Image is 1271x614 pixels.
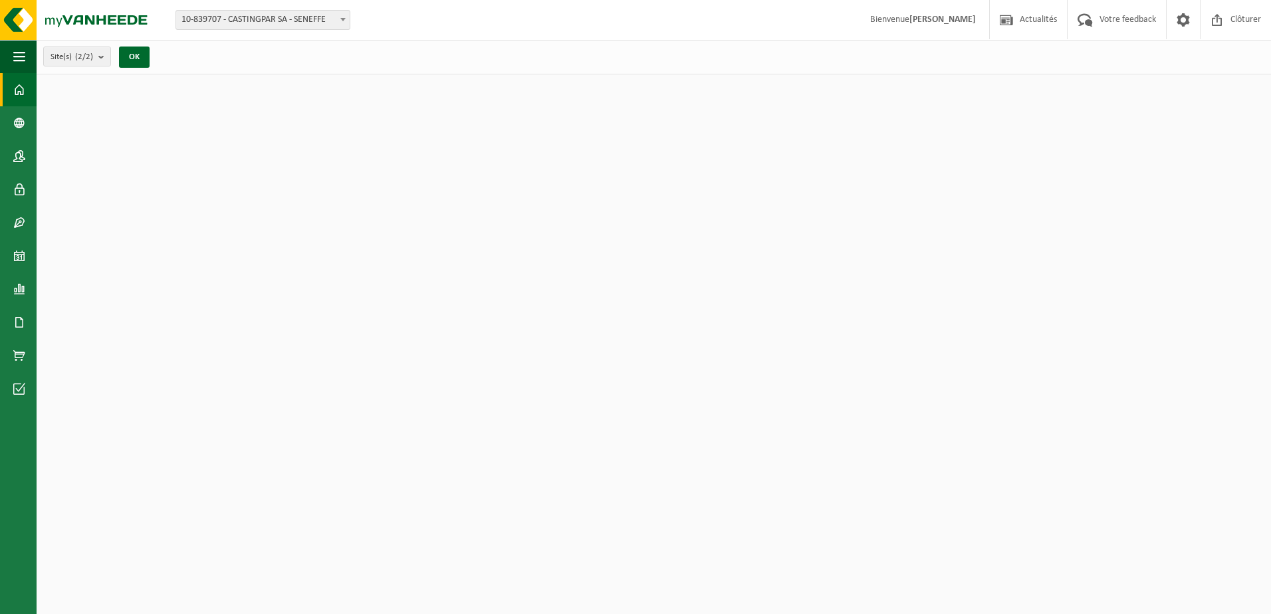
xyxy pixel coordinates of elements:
[909,15,976,25] strong: [PERSON_NAME]
[119,47,150,68] button: OK
[175,10,350,30] span: 10-839707 - CASTINGPAR SA - SENEFFE
[75,52,93,61] count: (2/2)
[176,11,350,29] span: 10-839707 - CASTINGPAR SA - SENEFFE
[51,47,93,67] span: Site(s)
[43,47,111,66] button: Site(s)(2/2)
